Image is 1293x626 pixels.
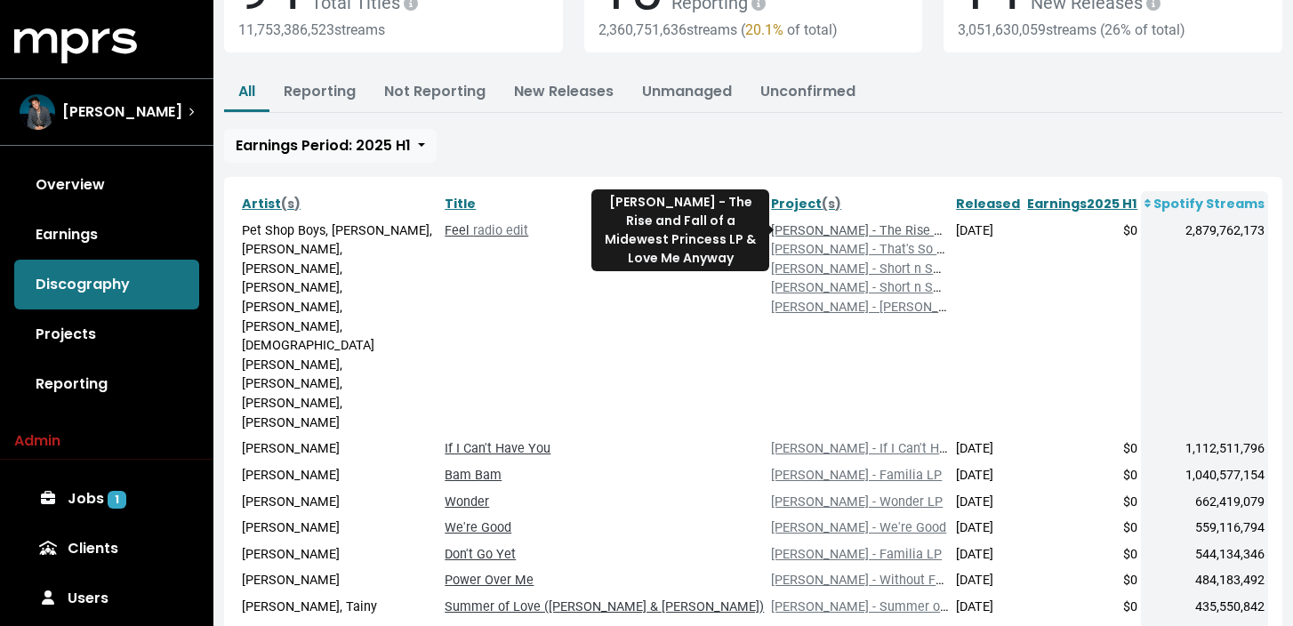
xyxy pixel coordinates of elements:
a: Released [956,195,1020,213]
a: [PERSON_NAME] - Without Fear LP [771,573,973,588]
td: [PERSON_NAME] [238,436,441,462]
div: [PERSON_NAME] - The Rise and Fall of a Midewest Princess LP & Love Me Anyway [591,189,769,271]
a: Users [14,574,199,623]
a: [PERSON_NAME] - [PERSON_NAME] LP [771,300,996,315]
a: Projects [14,309,199,359]
a: Not Reporting [384,81,486,101]
div: $0 [1027,493,1137,512]
a: Reporting [14,359,199,409]
td: 662,419,079 [1141,489,1268,516]
td: [DATE] [952,594,1024,621]
td: [PERSON_NAME] [238,489,441,516]
div: $0 [1027,545,1137,565]
td: Pet Shop Boys, [PERSON_NAME], [PERSON_NAME], [PERSON_NAME], [PERSON_NAME], [PERSON_NAME], [PERSON... [238,218,441,437]
a: All [238,81,255,101]
td: [PERSON_NAME] [238,567,441,594]
a: [PERSON_NAME] - Short n Sweet (LP) [771,280,989,295]
td: [DATE] [952,462,1024,489]
a: [PERSON_NAME] - We're Good [771,520,946,535]
td: [DATE] [952,515,1024,542]
div: $0 [1027,221,1137,241]
div: $0 [1027,466,1137,486]
button: Earnings Period: 2025 H1 [224,129,437,163]
a: [PERSON_NAME] - Familia LP [771,468,942,483]
a: Bam Bam [445,468,502,483]
td: 2,879,762,173 [1141,218,1268,437]
a: Clients [14,524,199,574]
td: [PERSON_NAME] [238,462,441,489]
a: Power Over Me [445,573,534,588]
a: Jobs 1 [14,474,199,524]
td: [DATE] [952,436,1024,462]
span: Earnings Period: 2025 H1 [236,135,411,156]
span: (s) [281,195,301,213]
td: 559,116,794 [1141,515,1268,542]
td: [DATE] [952,567,1024,594]
div: 2,360,751,636 streams ( of total) [598,21,909,38]
td: [PERSON_NAME], Tainy [238,594,441,621]
span: 26% [1104,21,1131,38]
td: [DATE] [952,489,1024,516]
a: Overview [14,160,199,210]
div: $0 [1027,571,1137,590]
td: 1,040,577,154 [1141,462,1268,489]
a: New Releases [514,81,614,101]
a: [PERSON_NAME] - The Rise and Fall of a Midewest Princess LP & Love Me Anyway [771,223,1251,238]
th: Spotify Streams [1141,191,1268,218]
a: Unconfirmed [760,81,855,101]
a: [PERSON_NAME] - Familia LP [771,547,942,562]
td: [PERSON_NAME] [238,542,441,568]
a: Earnings2025 H1 [1027,195,1137,213]
a: We're Good [445,520,511,535]
div: 3,051,630,059 streams ( of total) [958,21,1268,38]
a: Earnings [14,210,199,260]
a: Project(s) [771,195,841,213]
a: mprs logo [14,35,137,55]
div: 11,753,386,523 streams [238,21,549,38]
span: radio edit [470,223,528,238]
div: $0 [1027,598,1137,617]
a: [PERSON_NAME] - If I Can't Have You [771,441,985,456]
td: [PERSON_NAME] [238,515,441,542]
a: Title [445,195,476,213]
td: [DATE] [952,542,1024,568]
div: $0 [1027,518,1137,538]
a: [PERSON_NAME] - Wonder LP [771,494,943,510]
a: If I Can't Have You [445,441,550,456]
td: 435,550,842 [1141,594,1268,621]
td: 544,134,346 [1141,542,1268,568]
a: Wonder [445,494,489,510]
a: Don't Go Yet [445,547,516,562]
span: [PERSON_NAME] [62,101,182,123]
a: Feel radio edit [445,223,528,238]
a: [PERSON_NAME] - Short n Sweet (LP) [771,261,989,277]
a: Reporting [284,81,356,101]
a: Summer of Love ([PERSON_NAME] & [PERSON_NAME]) [445,599,764,614]
span: 1 [108,491,126,509]
td: 484,183,492 [1141,567,1268,594]
img: The selected account / producer [20,94,55,130]
span: 20.1% [745,21,783,38]
td: [DATE] [952,218,1024,437]
a: [PERSON_NAME] - That's So True [771,242,962,257]
a: Artist(s) [242,195,301,213]
a: Unmanaged [642,81,732,101]
span: (s) [822,195,841,213]
td: 1,112,511,796 [1141,436,1268,462]
div: $0 [1027,439,1137,459]
a: [PERSON_NAME] - Summer of Love [771,599,976,614]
